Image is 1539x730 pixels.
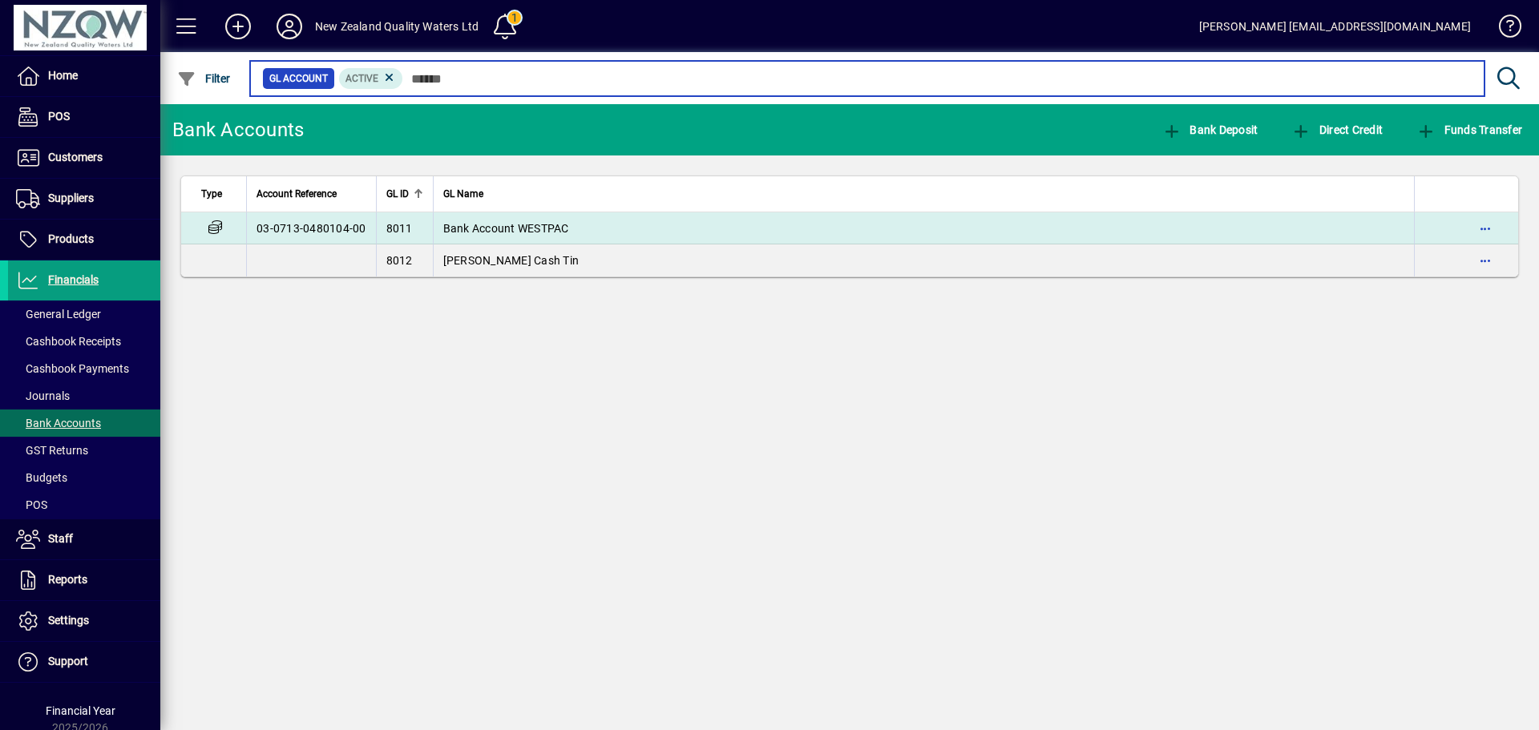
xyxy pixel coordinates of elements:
[172,117,304,143] div: Bank Accounts
[48,232,94,245] span: Products
[8,355,160,382] a: Cashbook Payments
[48,110,70,123] span: POS
[8,464,160,491] a: Budgets
[212,12,264,41] button: Add
[1162,123,1258,136] span: Bank Deposit
[269,71,328,87] span: GL Account
[386,222,413,235] span: 8011
[16,308,101,321] span: General Ledger
[48,273,99,286] span: Financials
[48,573,87,586] span: Reports
[339,68,403,89] mat-chip: Activation Status: Active
[16,444,88,457] span: GST Returns
[264,12,315,41] button: Profile
[48,151,103,163] span: Customers
[16,389,70,402] span: Journals
[16,335,121,348] span: Cashbook Receipts
[48,532,73,545] span: Staff
[46,704,115,717] span: Financial Year
[1416,123,1522,136] span: Funds Transfer
[173,64,235,93] button: Filter
[201,185,236,203] div: Type
[16,417,101,430] span: Bank Accounts
[8,138,160,178] a: Customers
[8,382,160,409] a: Journals
[16,362,129,375] span: Cashbook Payments
[48,69,78,82] span: Home
[1412,115,1526,144] button: Funds Transfer
[8,601,160,641] a: Settings
[443,185,1405,203] div: GL Name
[345,73,378,84] span: Active
[177,72,231,85] span: Filter
[256,185,337,203] span: Account Reference
[1472,248,1498,273] button: More options
[315,14,479,39] div: New Zealand Quality Waters Ltd
[48,192,94,204] span: Suppliers
[1291,123,1383,136] span: Direct Credit
[1287,115,1387,144] button: Direct Credit
[1472,216,1498,241] button: More options
[8,97,160,137] a: POS
[246,212,376,244] td: 03-0713-0480104-00
[201,185,222,203] span: Type
[8,409,160,437] a: Bank Accounts
[48,614,89,627] span: Settings
[1199,14,1471,39] div: [PERSON_NAME] [EMAIL_ADDRESS][DOMAIN_NAME]
[8,519,160,559] a: Staff
[386,185,409,203] span: GL ID
[8,437,160,464] a: GST Returns
[8,491,160,518] a: POS
[8,300,160,328] a: General Ledger
[8,328,160,355] a: Cashbook Receipts
[8,56,160,96] a: Home
[1487,3,1519,55] a: Knowledge Base
[16,471,67,484] span: Budgets
[8,220,160,260] a: Products
[8,560,160,600] a: Reports
[8,642,160,682] a: Support
[48,655,88,667] span: Support
[386,185,423,203] div: GL ID
[443,222,569,235] span: Bank Account WESTPAC
[443,185,483,203] span: GL Name
[8,179,160,219] a: Suppliers
[443,254,580,267] span: [PERSON_NAME] Cash Tin
[386,254,413,267] span: 8012
[16,498,47,511] span: POS
[1158,115,1262,144] button: Bank Deposit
